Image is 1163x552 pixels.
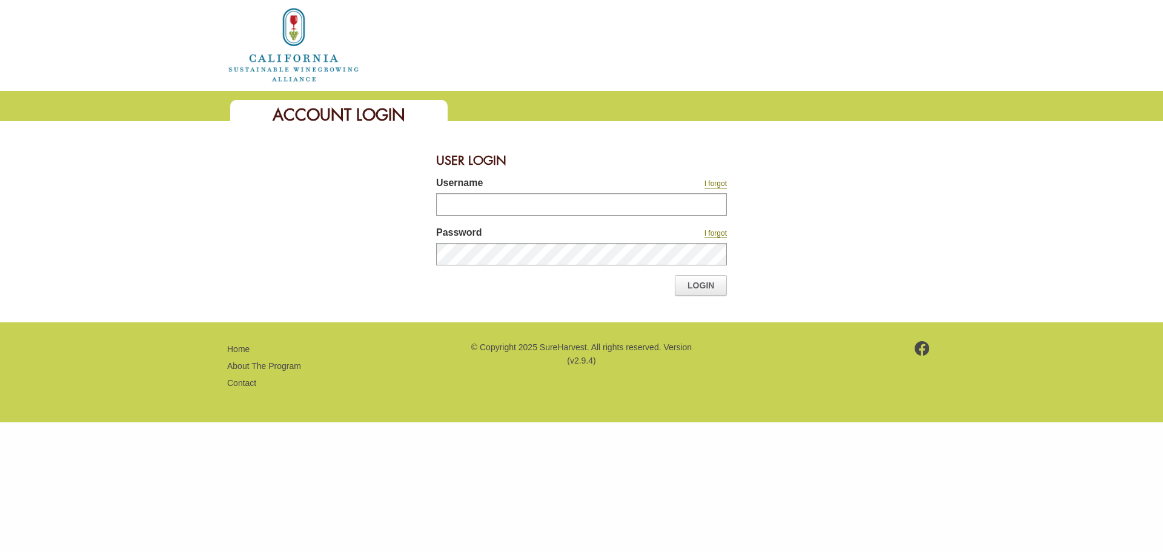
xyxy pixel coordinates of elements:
[704,179,727,188] a: I forgot
[227,344,250,354] a: Home
[436,145,727,176] div: User Login
[273,104,405,125] span: Account Login
[704,229,727,238] a: I forgot
[227,378,256,388] a: Contact
[227,39,360,49] a: Home
[915,341,930,356] img: footer-facebook.png
[469,341,694,368] p: © Copyright 2025 SureHarvest. All rights reserved. Version (v2.9.4)
[227,361,301,371] a: About The Program
[675,275,727,296] a: Login
[227,6,360,84] img: logo_cswa2x.png
[436,176,624,193] label: Username
[436,225,624,243] label: Password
